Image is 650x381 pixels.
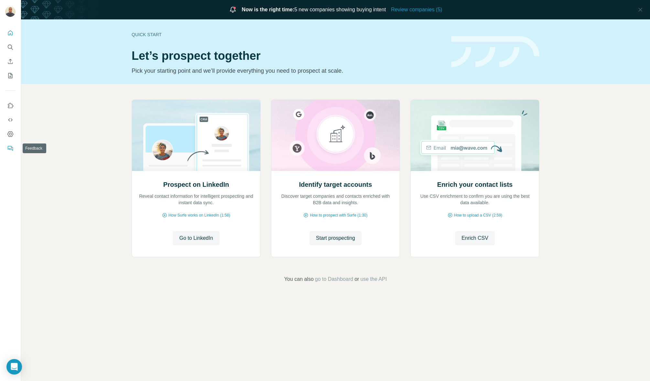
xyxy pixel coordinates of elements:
span: Enrich CSV [461,234,488,242]
button: Search [5,41,16,53]
span: or [354,275,359,283]
button: Dashboard [5,128,16,140]
span: Now is the right time: [242,7,295,12]
button: Enrich CSV [5,56,16,67]
img: Avatar [5,6,16,17]
span: How to upload a CSV (2:59) [454,212,502,218]
button: Enrich CSV [455,231,495,245]
p: Pick your starting point and we’ll provide everything you need to prospect at scale. [132,66,443,75]
h1: Let’s prospect together [132,49,443,62]
div: Open Intercom Messenger [6,359,22,375]
img: banner [451,36,539,68]
button: Go to LinkedIn [173,231,219,245]
span: 5 new companies showing buying intent [242,6,386,14]
span: Start prospecting [316,234,355,242]
button: Review companies (5) [391,6,442,14]
span: How to prospect with Surfe (1:30) [310,212,367,218]
div: Quick start [132,31,443,38]
button: Use Surfe on LinkedIn [5,100,16,111]
p: Reveal contact information for intelligent prospecting and instant data sync. [138,193,254,206]
h2: Identify target accounts [299,180,372,189]
span: Go to LinkedIn [179,234,213,242]
h2: Prospect on LinkedIn [163,180,229,189]
h2: Enrich your contact lists [437,180,513,189]
button: Use Surfe API [5,114,16,126]
button: Feedback [5,143,16,154]
span: How Surfe works on LinkedIn (1:58) [168,212,230,218]
button: use the API [360,275,387,283]
button: go to Dashboard [315,275,353,283]
img: Identify target accounts [271,100,400,171]
button: Quick start [5,27,16,39]
button: Start prospecting [309,231,362,245]
p: Discover target companies and contacts enriched with B2B data and insights. [278,193,393,206]
button: My lists [5,70,16,81]
span: You can also [284,275,314,283]
img: Prospect on LinkedIn [132,100,261,171]
p: Use CSV enrichment to confirm you are using the best data available. [417,193,533,206]
img: Enrich your contact lists [410,100,539,171]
